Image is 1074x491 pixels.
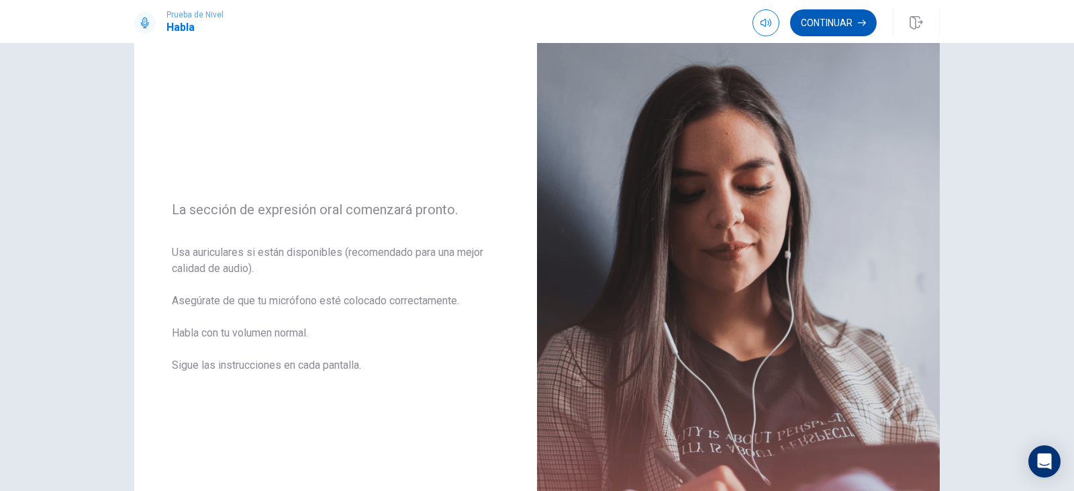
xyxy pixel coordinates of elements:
h1: Habla [166,19,224,36]
span: Usa auriculares si están disponibles (recomendado para una mejor calidad de audio). Asegúrate de ... [172,244,499,390]
span: La sección de expresión oral comenzará pronto. [172,202,499,218]
div: Open Intercom Messenger [1028,445,1061,478]
span: Prueba de Nivel [166,10,224,19]
button: Continuar [790,9,877,36]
